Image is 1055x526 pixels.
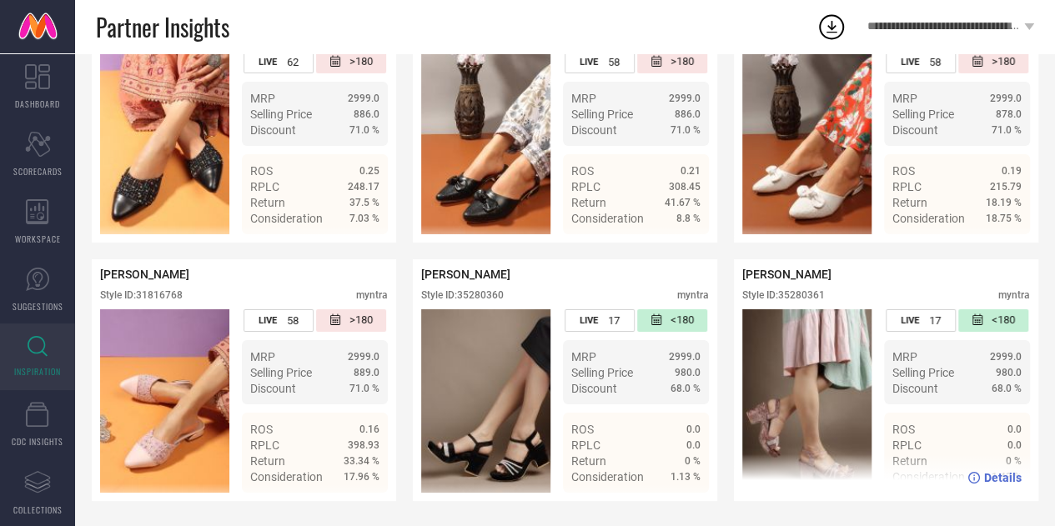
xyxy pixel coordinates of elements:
[990,93,1022,104] span: 2999.0
[15,233,61,245] span: WORKSPACE
[571,382,617,395] span: Discount
[344,455,379,467] span: 33.34 %
[571,423,594,436] span: ROS
[348,439,379,451] span: 398.93
[100,51,229,234] img: Style preview image
[12,435,63,448] span: CDC INSIGHTS
[892,180,922,193] span: RPLC
[646,500,701,513] a: Details
[646,242,701,255] a: Details
[892,164,915,178] span: ROS
[892,123,938,137] span: Discount
[675,108,701,120] span: 886.0
[354,367,379,378] span: 889.0
[663,500,701,513] span: Details
[349,55,373,69] span: >180
[671,124,701,136] span: 71.0 %
[676,213,701,224] span: 8.8 %
[669,181,701,193] span: 308.45
[571,108,633,121] span: Selling Price
[100,289,183,301] div: Style ID: 31816768
[608,314,620,327] span: 17
[571,212,644,225] span: Consideration
[100,268,189,281] span: [PERSON_NAME]
[349,383,379,394] span: 71.0 %
[348,351,379,363] span: 2999.0
[571,180,600,193] span: RPLC
[13,165,63,178] span: SCORECARDS
[250,180,279,193] span: RPLC
[886,309,956,332] div: Number of days the style has been live on the platform
[998,289,1030,301] div: myntra
[892,212,965,225] span: Consideration
[686,423,701,435] span: 0.0
[571,123,617,137] span: Discount
[892,350,917,363] span: MRP
[990,351,1022,363] span: 2999.0
[986,213,1022,224] span: 18.75 %
[742,309,872,493] div: Click to view image
[359,423,379,435] span: 0.16
[259,315,277,326] span: LIVE
[571,350,596,363] span: MRP
[316,51,386,73] div: Number of days since the style was first listed on the platform
[996,367,1022,378] span: 980.0
[892,382,938,395] span: Discount
[250,454,285,468] span: Return
[742,268,831,281] span: [PERSON_NAME]
[816,12,847,42] div: Open download list
[250,438,279,452] span: RPLC
[342,500,379,513] span: Details
[250,350,275,363] span: MRP
[580,315,598,326] span: LIVE
[1002,165,1022,177] span: 0.19
[349,313,373,328] span: >180
[348,181,379,193] span: 248.17
[250,123,296,137] span: Discount
[986,197,1022,208] span: 18.19 %
[349,213,379,224] span: 7.03 %
[1007,439,1022,451] span: 0.0
[671,383,701,394] span: 68.0 %
[671,471,701,483] span: 1.13 %
[349,197,379,208] span: 37.5 %
[325,500,379,513] a: Details
[608,56,620,68] span: 58
[344,471,379,483] span: 17.96 %
[13,300,63,313] span: SUGGESTIONS
[421,51,550,234] div: Click to view image
[996,108,1022,120] span: 878.0
[675,367,701,378] span: 980.0
[686,439,701,451] span: 0.0
[96,10,229,44] span: Partner Insights
[421,289,504,301] div: Style ID: 35280360
[958,51,1028,73] div: Number of days since the style was first listed on the platform
[244,51,314,73] div: Number of days the style has been live on the platform
[892,366,954,379] span: Selling Price
[287,314,299,327] span: 58
[637,309,707,332] div: Number of days since the style was first listed on the platform
[742,51,872,234] img: Style preview image
[250,196,285,209] span: Return
[742,309,872,493] img: Style preview image
[342,242,379,255] span: Details
[565,51,635,73] div: Number of days the style has been live on the platform
[671,55,694,69] span: >180
[571,164,594,178] span: ROS
[663,242,701,255] span: Details
[571,92,596,105] span: MRP
[892,438,922,452] span: RPLC
[901,57,919,68] span: LIVE
[565,309,635,332] div: Number of days the style has been live on the platform
[571,454,606,468] span: Return
[421,51,550,234] img: Style preview image
[990,181,1022,193] span: 215.79
[348,93,379,104] span: 2999.0
[571,196,606,209] span: Return
[892,196,927,209] span: Return
[1007,423,1022,435] span: 0.0
[665,197,701,208] span: 41.67 %
[992,313,1015,328] span: <180
[685,455,701,467] span: 0 %
[967,242,1022,255] a: Details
